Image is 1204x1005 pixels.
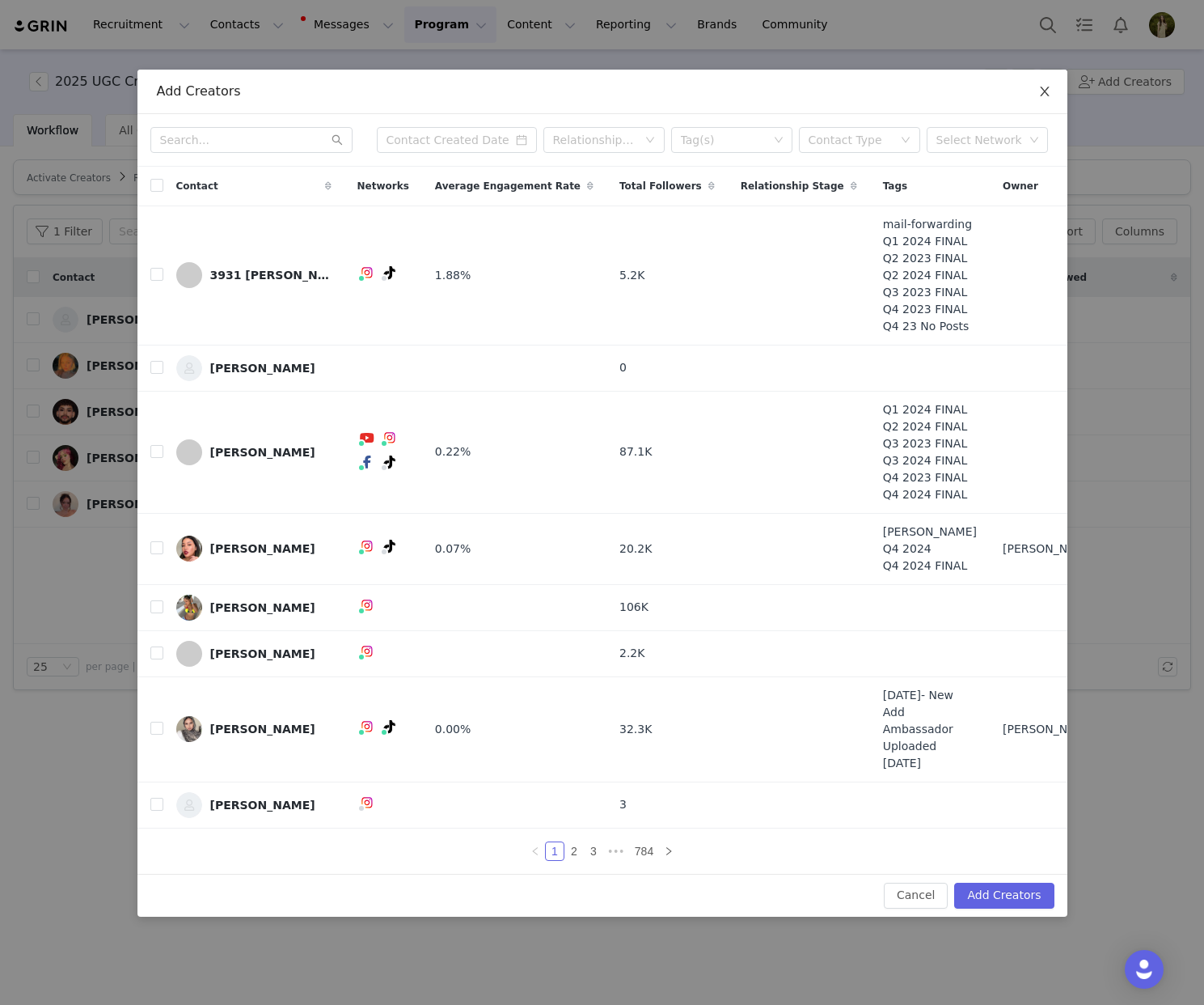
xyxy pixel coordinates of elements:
a: [PERSON_NAME] [176,355,332,381]
div: [PERSON_NAME] [210,542,315,555]
img: instagram.svg [383,431,396,444]
span: Relationship Stage [741,179,844,193]
span: 2.2K [619,645,644,662]
div: Contact Type [809,132,893,148]
span: Q1 2024 FINAL Q2 2024 FINAL Q3 2023 FINAL Q3 2024 FINAL Q4 2023 FINAL Q4 2024 FINAL [883,401,968,503]
span: [PERSON_NAME] [1003,541,1096,558]
div: [PERSON_NAME] [210,446,315,459]
a: 3931 [PERSON_NAME] Zophya [PERSON_NAME] [176,262,332,288]
i: icon: search [332,134,343,146]
div: Add Creators [157,83,1048,100]
img: 5b1d683e-7a4f-4c4f-8ad6-acb8d7f5f481--s.jpg [176,792,202,818]
a: 1 [546,842,564,860]
div: Tag(s) [681,132,768,148]
li: Next 3 Pages [603,842,629,861]
li: 784 [629,842,659,861]
a: [PERSON_NAME] [176,536,332,562]
button: Cancel [884,883,948,909]
img: placeholder-contacts.jpeg [176,355,202,381]
span: 5.2K [619,267,644,284]
span: mail-forwarding Q1 2024 FINAL Q2 2023 FINAL Q2 2024 FINAL Q3 2023 FINAL Q4 2023 FINAL Q4 23 No Posts [883,216,972,335]
span: 0.00% [435,721,471,738]
img: instagram.svg [361,540,374,553]
div: Select Network [936,132,1024,148]
a: 2 [565,842,583,860]
span: [PERSON_NAME] Q4 2024 Q4 2024 FINAL [883,524,977,575]
a: [PERSON_NAME] [176,792,332,818]
span: 106K [619,599,648,616]
div: [PERSON_NAME] [210,362,315,375]
span: [PERSON_NAME] [1003,721,1096,738]
img: instagram.svg [361,599,374,612]
li: Next Page [659,842,678,861]
span: Contact [176,179,218,193]
a: 784 [630,842,658,860]
img: c4a4a990-cf50-4728-83ec-a6c037f13046.jpg [176,536,202,562]
div: Relationship Stage [553,132,637,148]
span: Networks [357,179,409,193]
div: [PERSON_NAME] [210,601,315,614]
a: 3 [585,842,602,860]
img: e563c498-cfcc-43ed-acbf-e99f3b805efe.jpg [176,716,202,742]
span: 0 [619,359,627,376]
img: instagram.svg [361,645,374,658]
div: Open Intercom Messenger [1125,950,1164,989]
span: 0.22% [435,443,471,460]
div: [PERSON_NAME] [210,723,315,736]
span: 20.2K [619,541,652,558]
span: 32.3K [619,721,652,738]
span: [DATE]- New Add Ambassador Uploaded [DATE] [883,687,977,772]
span: 87.1K [619,443,652,460]
button: Close [1022,70,1067,115]
i: icon: down [645,135,655,146]
span: ••• [603,842,629,861]
li: 3 [584,842,603,861]
input: Contact Created Date [377,127,537,153]
i: icon: down [774,135,784,146]
a: [PERSON_NAME] [176,439,332,465]
span: Owner [1003,179,1038,193]
i: icon: down [901,135,910,146]
div: 3931 [PERSON_NAME] Zophya [PERSON_NAME] [210,269,332,282]
img: instagram.svg [361,720,374,733]
i: icon: calendar [516,134,527,146]
li: 2 [564,842,584,861]
i: icon: right [664,846,674,856]
img: instagram.svg [361,266,374,279]
button: Add Creators [954,883,1054,909]
a: [PERSON_NAME] [176,641,332,667]
a: [PERSON_NAME] [176,716,332,742]
span: Average Engagement Rate [435,179,581,193]
input: Search... [150,127,353,153]
span: 1.88% [435,267,471,284]
div: [PERSON_NAME] [210,799,315,812]
i: icon: close [1038,85,1051,98]
div: [PERSON_NAME] [210,647,315,660]
li: Previous Page [526,842,545,861]
a: [PERSON_NAME] [176,595,332,621]
span: 0.07% [435,541,471,558]
span: Total Followers [619,179,702,193]
span: Tags [883,179,907,193]
li: 1 [545,842,564,861]
i: icon: left [530,846,540,856]
img: 372c92fc-ff54-4710-8ce5-695ff498dbb9.jpg [176,595,202,621]
span: 3 [619,796,627,813]
img: instagram.svg [361,796,374,809]
i: icon: down [1029,135,1039,146]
